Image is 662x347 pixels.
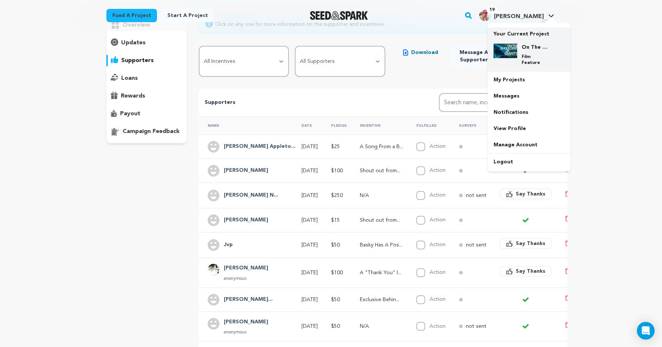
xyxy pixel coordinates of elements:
[301,217,318,224] p: [DATE]
[224,191,278,200] h4: Miriam Mörsel Nathan Harvey & Nathan
[478,8,556,21] a: Scott D.'s Profile
[310,11,368,20] img: Seed&Spark Logo Dark Mode
[360,323,403,330] p: N/A
[121,92,145,101] p: rewards
[331,218,340,223] span: $15
[208,318,219,330] img: user.png
[488,120,570,137] a: View Profile
[301,296,318,303] p: [DATE]
[331,297,340,302] span: $50
[430,270,446,275] label: Action
[500,238,552,249] button: Say Thanks
[121,74,138,83] p: loans
[411,49,438,56] span: Download
[208,239,219,251] img: user.png
[500,189,552,199] button: Say Thanks
[430,144,446,149] label: Action
[407,116,450,135] th: Fulfilled
[397,46,444,59] button: Download
[360,192,403,199] p: N/A
[494,44,517,58] img: b9fb2803be207890.jpg
[224,166,268,175] h4: Gus Kyriacou
[360,143,403,150] p: A Song From a Basking Shark...to You...
[301,269,318,276] p: [DATE]
[516,190,545,198] span: Say Thanks
[430,324,446,329] label: Action
[224,241,233,249] h4: Jvp
[301,192,318,199] p: [DATE]
[123,127,180,136] p: campaign feedback
[331,144,340,149] span: $25
[301,167,318,174] p: [DATE]
[494,27,564,72] a: Your Current Project On The Shoulders Of Giants Film Feature
[310,11,368,20] a: Seed&Spark Homepage
[430,193,446,198] label: Action
[331,193,343,198] span: $250
[360,241,403,249] p: Basky Has A Posse sticker
[208,294,219,306] img: user.png
[466,323,487,330] p: not sent
[516,240,545,247] span: Say Thanks
[106,9,157,22] a: Fund a project
[430,297,446,302] label: Action
[293,116,322,135] th: Date
[121,56,154,65] p: supporters
[456,49,495,64] span: Message All Supporters
[500,266,552,276] button: Say Thanks
[478,8,556,23] span: Scott D.'s Profile
[121,38,146,47] p: updates
[516,268,545,275] span: Say Thanks
[360,217,403,224] p: Shout out from On The Shoulders of Giants
[522,54,548,66] p: Film Feature
[224,329,268,335] p: anonymous
[430,242,446,247] label: Action
[301,241,318,249] p: [DATE]
[466,192,487,199] p: not sent
[322,116,351,135] th: Pledge
[120,109,140,118] p: payout
[224,216,268,225] h4: Heather Hutt
[522,44,548,51] h4: On The Shoulders Of Giants
[224,318,268,327] h4: Mauricio Milian
[106,72,187,84] button: loans
[208,165,219,177] img: user.png
[488,104,570,120] a: Notifications
[487,6,498,14] span: 19
[360,269,403,276] p: A "Thank You" In The Film Credits
[430,217,446,222] label: Action
[106,90,187,102] button: rewards
[208,190,219,201] img: user.png
[430,168,446,173] label: Action
[208,141,219,153] img: user.png
[479,9,544,21] div: Scott D.'s Profile
[351,116,407,135] th: Incentive
[331,324,340,329] span: $50
[301,323,318,330] p: [DATE]
[106,55,187,67] button: supporters
[488,72,570,88] a: My Projects
[479,9,491,21] img: 73bbabdc3393ef94.png
[224,295,273,304] h4: Isabel Perez-Loehmann
[360,296,403,303] p: Exclusive Behind The Scenes Footage from the "Final Shoot"
[637,322,655,340] div: Open Intercom Messenger
[301,143,318,150] p: [DATE]
[106,37,187,49] button: updates
[331,270,343,275] span: $100
[161,9,214,22] a: Start a project
[205,98,415,107] p: Supporters
[488,88,570,104] a: Messages
[224,264,268,273] h4: Amy Johanson
[488,137,570,153] a: Manage Account
[439,93,550,112] input: Search name, incentive, amount
[450,116,491,135] th: Surveys
[494,14,544,20] span: [PERSON_NAME]
[224,276,268,282] p: anonymous
[208,214,219,226] img: user.png
[199,116,293,135] th: Name
[106,126,187,137] button: campaign feedback
[360,167,403,174] p: Shout out from On The Shoulders of Giants
[488,154,570,170] a: Logout
[106,108,187,120] button: payout
[331,242,340,248] span: $50
[331,168,343,173] span: $100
